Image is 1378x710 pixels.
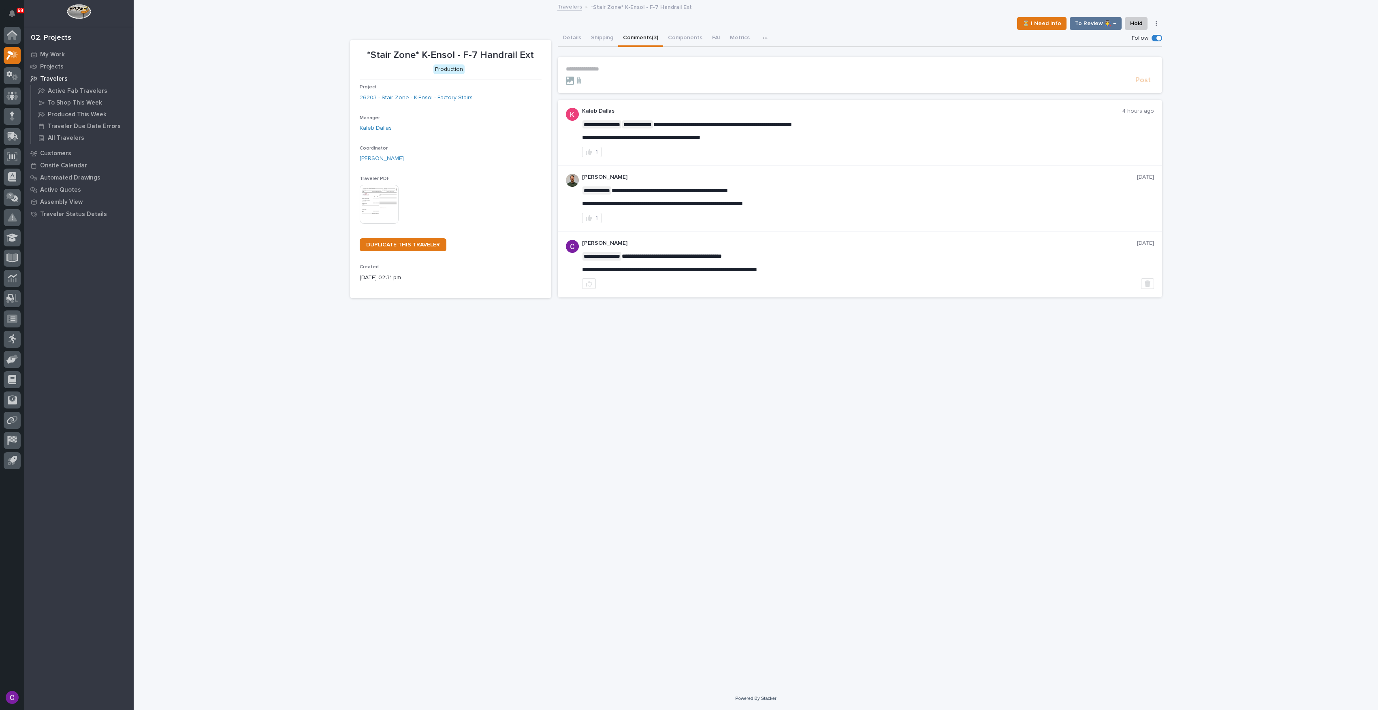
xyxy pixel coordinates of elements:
button: Post [1132,76,1154,85]
a: My Work [24,48,134,60]
p: Traveler Due Date Errors [48,123,121,130]
img: ACg8ocJFQJZtOpq0mXhEl6L5cbQXDkmdPAf0fdoBPnlMfqfX=s96-c [566,108,579,121]
div: 1 [595,149,598,155]
p: My Work [40,51,65,58]
button: To Review 👨‍🏭 → [1070,17,1122,30]
button: FAI [707,30,725,47]
span: Manager [360,115,380,120]
p: 4 hours ago [1122,108,1154,115]
p: Active Quotes [40,186,81,194]
p: Onsite Calendar [40,162,87,169]
button: Notifications [4,5,21,22]
button: Components [663,30,707,47]
button: 1 [582,147,602,157]
p: [DATE] [1137,240,1154,247]
span: Hold [1130,19,1142,28]
button: Hold [1125,17,1148,30]
span: DUPLICATE THIS TRAVELER [366,242,440,248]
span: Created [360,265,379,269]
a: To Shop This Week [31,97,134,108]
p: Assembly View [40,199,83,206]
p: 69 [18,8,23,13]
p: [DATE] [1137,174,1154,181]
p: Kaleb Dallas [582,108,1122,115]
a: Kaleb Dallas [360,124,392,133]
a: Customers [24,147,134,159]
a: Assembly View [24,196,134,208]
p: All Travelers [48,135,84,142]
a: Active Fab Travelers [31,85,134,96]
p: [PERSON_NAME] [582,240,1137,247]
img: Workspace Logo [67,4,91,19]
p: Active Fab Travelers [48,88,107,95]
a: Traveler Due Date Errors [31,120,134,132]
img: AItbvmm9XFGwq9MR7ZO9lVE1d7-1VhVxQizPsTd1Fh95=s96-c [566,240,579,253]
div: 1 [595,215,598,221]
a: Travelers [557,2,582,11]
span: ⏳ I Need Info [1022,19,1061,28]
button: like this post [582,278,596,289]
p: Customers [40,150,71,157]
p: *Stair Zone* K-Ensol - F-7 Handrail Ext [360,49,542,61]
span: To Review 👨‍🏭 → [1075,19,1116,28]
span: Coordinator [360,146,388,151]
span: Project [360,85,377,90]
a: 26203 - Stair Zone - K-Ensol - Factory Stairs [360,94,473,102]
div: Notifications69 [10,10,21,23]
p: Travelers [40,75,68,83]
button: Delete post [1141,278,1154,289]
p: Automated Drawings [40,174,100,182]
span: Traveler PDF [360,176,390,181]
p: *Stair Zone* K-Ensol - F-7 Handrail Ext [591,2,692,11]
button: ⏳ I Need Info [1017,17,1067,30]
a: Travelers [24,73,134,85]
a: Projects [24,60,134,73]
button: Metrics [725,30,755,47]
a: Automated Drawings [24,171,134,184]
div: Production [433,64,465,75]
p: To Shop This Week [48,99,102,107]
button: 1 [582,213,602,223]
button: Details [558,30,586,47]
p: Follow [1132,35,1148,42]
div: 02. Projects [31,34,71,43]
button: users-avatar [4,689,21,706]
img: AATXAJw4slNr5ea0WduZQVIpKGhdapBAGQ9xVsOeEvl5=s96-c [566,174,579,187]
p: Projects [40,63,64,71]
p: Traveler Status Details [40,211,107,218]
button: Shipping [586,30,618,47]
a: Traveler Status Details [24,208,134,220]
a: DUPLICATE THIS TRAVELER [360,238,446,251]
p: [PERSON_NAME] [582,174,1137,181]
a: Powered By Stacker [735,696,776,701]
span: Post [1135,76,1151,85]
p: [DATE] 02:31 pm [360,274,542,282]
a: Active Quotes [24,184,134,196]
button: Comments (3) [618,30,663,47]
a: Onsite Calendar [24,159,134,171]
a: [PERSON_NAME] [360,154,404,163]
p: Produced This Week [48,111,107,118]
a: All Travelers [31,132,134,143]
a: Produced This Week [31,109,134,120]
